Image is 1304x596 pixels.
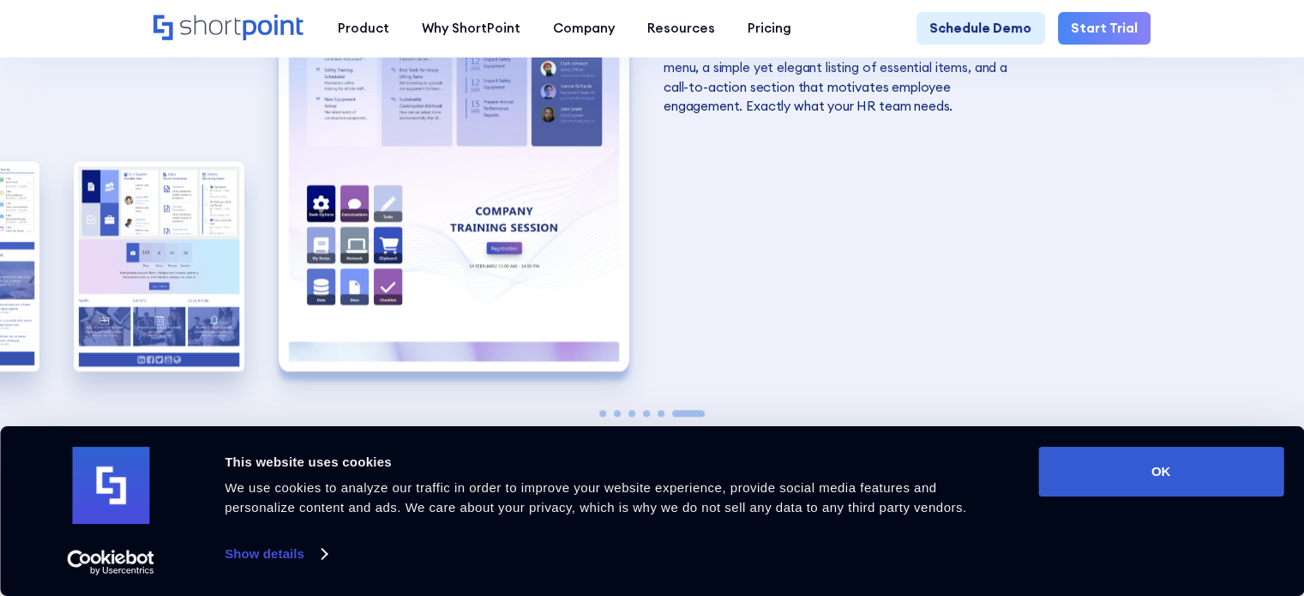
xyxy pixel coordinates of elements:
[225,452,1000,473] div: This website uses cookies
[422,19,520,39] div: Why ShortPoint
[406,12,537,45] a: Why ShortPoint
[748,19,791,39] div: Pricing
[321,12,406,45] a: Product
[672,410,705,417] span: Go to slide 6
[643,410,650,417] span: Go to slide 4
[916,12,1044,45] a: Schedule Demo
[658,410,664,417] span: Go to slide 5
[537,12,631,45] a: Company
[553,19,615,39] div: Company
[225,480,966,515] span: We use cookies to analyze our traffic in order to improve your website experience, provide social...
[599,410,606,417] span: Go to slide 1
[647,19,715,39] div: Resources
[731,12,808,45] a: Pricing
[225,541,326,567] a: Show details
[628,410,635,417] span: Go to slide 3
[74,161,244,371] div: 5 / 6
[36,550,186,575] a: Usercentrics Cookiebot - opens in a new window
[614,410,621,417] span: Go to slide 2
[74,161,244,371] img: Top SharePoint Templates for 2025
[72,447,149,524] img: logo
[1058,12,1151,45] a: Start Trial
[153,15,305,43] a: Home
[631,12,731,45] a: Resources
[338,19,389,39] div: Product
[1038,447,1283,497] button: OK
